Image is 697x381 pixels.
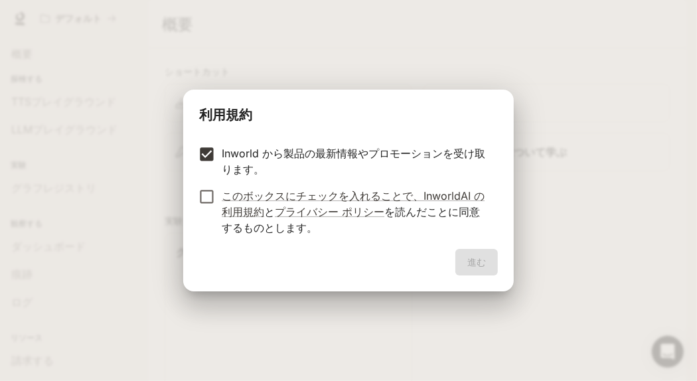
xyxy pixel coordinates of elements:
[199,107,252,123] font: 利用規約
[222,189,485,218] a: このボックスにチェックを入れることで、InworldAI の利用規約
[275,205,384,218] a: プライバシー ポリシー
[307,221,317,234] font: 。
[222,147,485,176] font: Inworld から製品の最新情報やプロモーションを受け取ります。
[264,205,275,218] font: と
